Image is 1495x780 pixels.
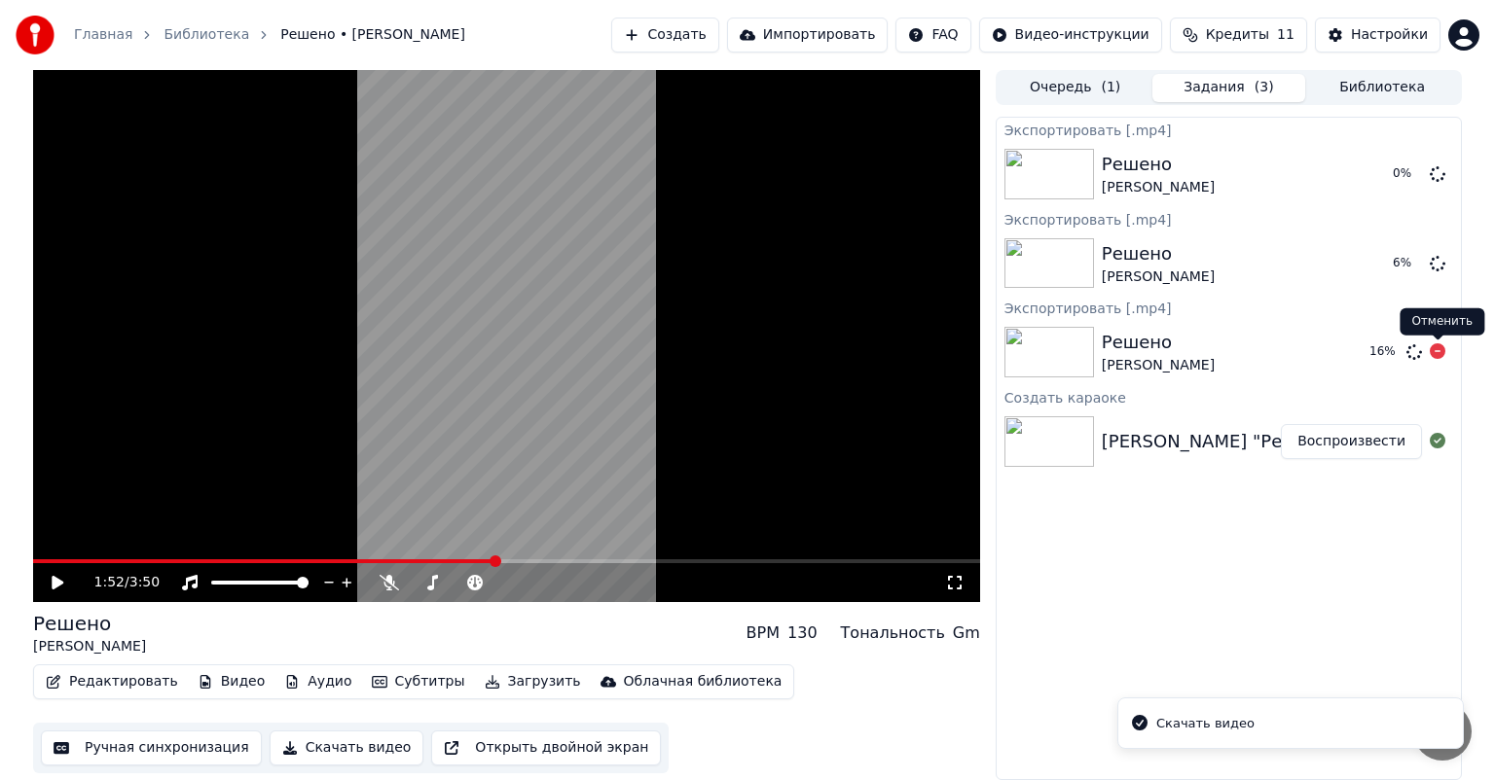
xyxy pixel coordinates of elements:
button: Очередь [999,74,1152,102]
div: Решено [33,610,146,637]
div: [PERSON_NAME] "Решено" [1102,428,1339,455]
button: Создать [611,18,718,53]
div: [PERSON_NAME] [1102,267,1215,287]
div: Экспортировать [.mp4] [997,207,1461,230]
div: BPM [747,621,780,645]
div: [PERSON_NAME] [1102,178,1215,197]
a: Главная [74,25,132,45]
span: Кредиты [1206,25,1269,45]
button: Импортировать [727,18,889,53]
div: Облачная библиотека [624,672,783,691]
a: Библиотека [164,25,249,45]
button: FAQ [895,18,970,53]
div: Экспортировать [.mp4] [997,118,1461,141]
div: [PERSON_NAME] [1102,356,1215,375]
span: 3:50 [129,573,160,592]
div: Создать караоке [997,385,1461,408]
div: Экспортировать [.mp4] [997,296,1461,319]
button: Редактировать [38,668,186,695]
div: Решено [1102,329,1215,356]
button: Скачать видео [270,730,424,765]
button: Видео-инструкции [979,18,1162,53]
img: youka [16,16,55,54]
button: Задания [1152,74,1306,102]
button: Открыть двойной экран [431,730,661,765]
button: Загрузить [477,668,589,695]
div: Gm [953,621,980,645]
button: Воспроизвести [1281,424,1422,459]
div: 16 % [1369,344,1399,360]
div: Тональность [841,621,945,645]
button: Кредиты11 [1170,18,1307,53]
button: Настройки [1315,18,1440,53]
div: Отменить [1400,308,1484,336]
div: 6 % [1393,256,1422,271]
nav: breadcrumb [74,25,465,45]
div: Скачать видео [1156,714,1255,733]
div: 0 % [1393,166,1422,182]
div: Решено [1102,151,1215,178]
div: / [94,573,141,592]
button: Видео [190,668,273,695]
button: Субтитры [364,668,473,695]
span: 1:52 [94,573,125,592]
span: ( 3 ) [1255,78,1274,97]
div: 130 [787,621,818,645]
div: [PERSON_NAME] [33,637,146,656]
span: Решено • [PERSON_NAME] [280,25,465,45]
div: Решено [1102,240,1215,267]
button: Аудио [276,668,359,695]
button: Библиотека [1305,74,1459,102]
div: Настройки [1351,25,1428,45]
span: 11 [1277,25,1294,45]
span: ( 1 ) [1101,78,1120,97]
button: Ручная синхронизация [41,730,262,765]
